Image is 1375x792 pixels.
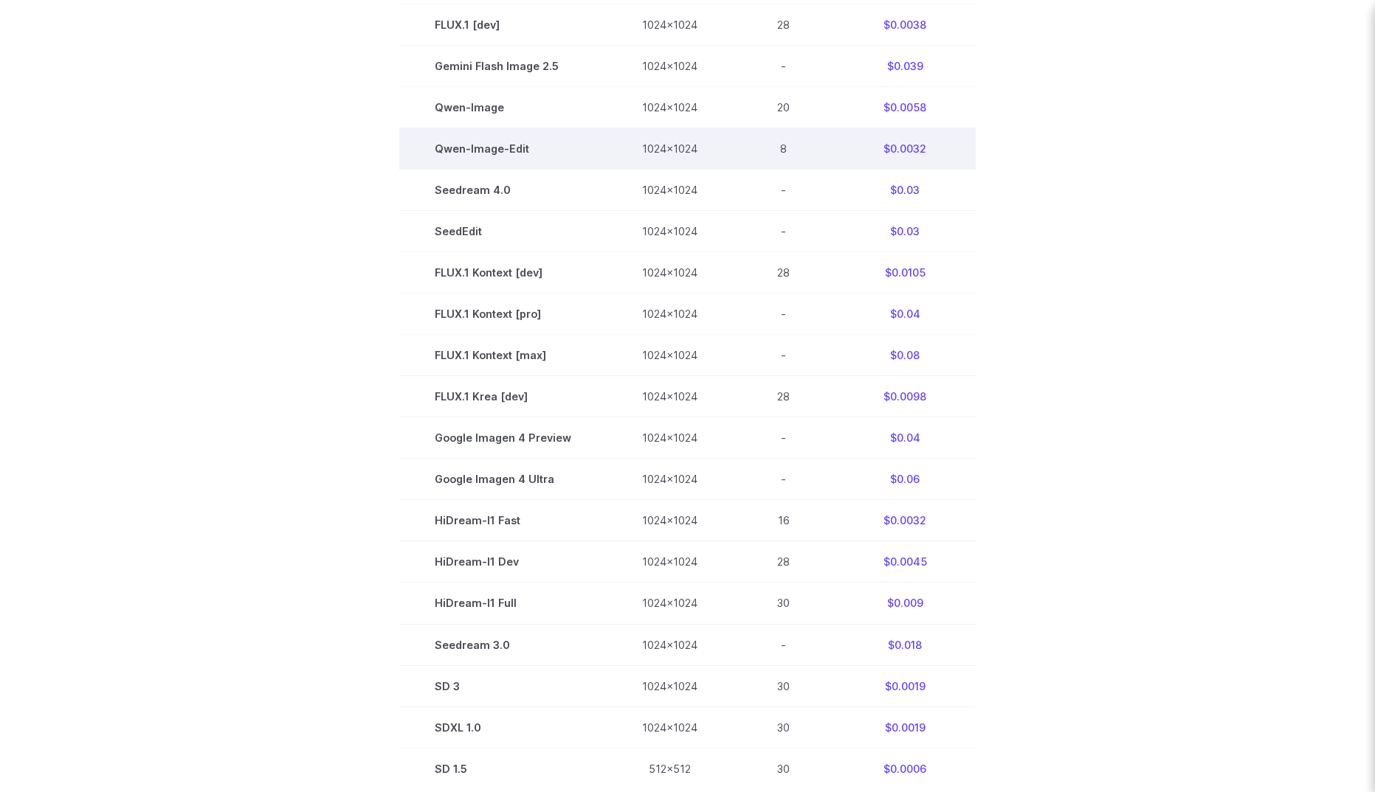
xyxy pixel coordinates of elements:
td: 1024x1024 [607,128,733,169]
td: 28 [733,541,834,583]
td: 20 [733,86,834,128]
td: SD 3 [399,665,607,706]
td: $0.009 [834,583,976,624]
td: - [733,624,834,665]
td: 1024x1024 [607,45,733,86]
td: 1024x1024 [607,170,733,211]
td: - [733,170,834,211]
td: - [733,45,834,86]
td: FLUX.1 Kontext [dev] [399,252,607,293]
td: Qwen-Image [399,86,607,128]
td: $0.03 [834,211,976,252]
td: - [733,459,834,500]
td: FLUX.1 Krea [dev] [399,376,607,417]
td: 1024x1024 [607,211,733,252]
td: $0.03 [834,170,976,211]
td: $0.0098 [834,376,976,417]
td: $0.0032 [834,500,976,541]
td: 30 [733,665,834,706]
td: 28 [733,376,834,417]
td: 28 [733,252,834,293]
td: - [733,293,834,335]
td: 16 [733,500,834,541]
td: 1024x1024 [607,293,733,335]
td: 1024x1024 [607,500,733,541]
td: 1024x1024 [607,4,733,45]
td: 1024x1024 [607,665,733,706]
td: 30 [733,583,834,624]
td: SeedEdit [399,211,607,252]
td: 1024x1024 [607,706,733,748]
td: $0.0105 [834,252,976,293]
td: $0.0019 [834,706,976,748]
td: 1024x1024 [607,417,733,459]
td: $0.039 [834,45,976,86]
td: Seedream 3.0 [399,624,607,665]
td: FLUX.1 Kontext [pro] [399,293,607,335]
td: 1024x1024 [607,376,733,417]
td: SDXL 1.0 [399,706,607,748]
td: $0.04 [834,293,976,335]
td: 512x512 [607,748,733,789]
td: $0.0032 [834,128,976,169]
td: $0.0006 [834,748,976,789]
td: - [733,211,834,252]
td: Google Imagen 4 Ultra [399,459,607,500]
td: 8 [733,128,834,169]
td: SD 1.5 [399,748,607,789]
td: HiDream-I1 Fast [399,500,607,541]
td: FLUX.1 [dev] [399,4,607,45]
td: $0.04 [834,417,976,459]
td: HiDream-I1 Full [399,583,607,624]
td: HiDream-I1 Dev [399,541,607,583]
td: $0.018 [834,624,976,665]
td: Qwen-Image-Edit [399,128,607,169]
td: - [733,335,834,376]
td: $0.06 [834,459,976,500]
td: Seedream 4.0 [399,170,607,211]
td: Google Imagen 4 Preview [399,417,607,459]
td: 1024x1024 [607,86,733,128]
td: 1024x1024 [607,624,733,665]
td: FLUX.1 Kontext [max] [399,335,607,376]
td: 28 [733,4,834,45]
span: Gemini Flash Image 2.5 [435,58,571,74]
td: - [733,417,834,459]
td: 30 [733,706,834,748]
td: 1024x1024 [607,335,733,376]
td: 30 [733,748,834,789]
td: 1024x1024 [607,459,733,500]
td: 1024x1024 [607,583,733,624]
td: $0.0038 [834,4,976,45]
td: $0.0019 [834,665,976,706]
td: $0.08 [834,335,976,376]
td: $0.0058 [834,86,976,128]
td: 1024x1024 [607,252,733,293]
td: $0.0045 [834,541,976,583]
td: 1024x1024 [607,541,733,583]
